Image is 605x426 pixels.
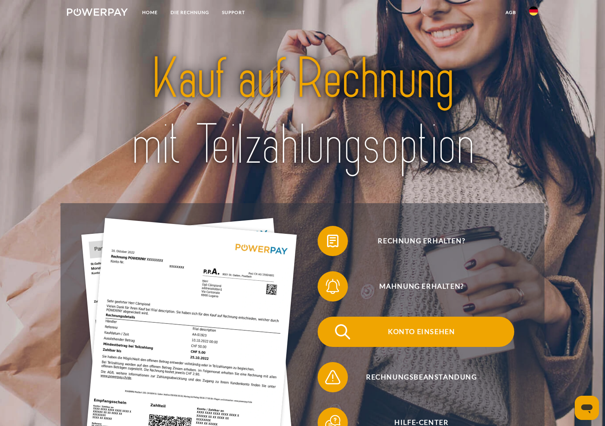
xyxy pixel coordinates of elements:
button: Konto einsehen [318,317,514,347]
button: Rechnungsbeanstandung [318,362,514,392]
button: Rechnung erhalten? [318,226,514,256]
a: Home [136,6,164,19]
img: logo-powerpay-white.svg [67,8,128,16]
span: Rechnungsbeanstandung [329,362,514,392]
button: Mahnung erhalten? [318,271,514,302]
a: DIE RECHNUNG [164,6,216,19]
iframe: Schaltfläche zum Öffnen des Messaging-Fensters [575,396,599,420]
img: qb_bill.svg [323,232,342,250]
img: qb_search.svg [333,322,352,341]
span: Konto einsehen [329,317,514,347]
img: de [529,6,538,16]
img: qb_bell.svg [323,277,342,296]
span: Rechnung erhalten? [329,226,514,256]
img: qb_warning.svg [323,368,342,387]
img: title-powerpay_de.svg [90,43,515,181]
a: SUPPORT [216,6,251,19]
span: Mahnung erhalten? [329,271,514,302]
a: agb [499,6,523,19]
